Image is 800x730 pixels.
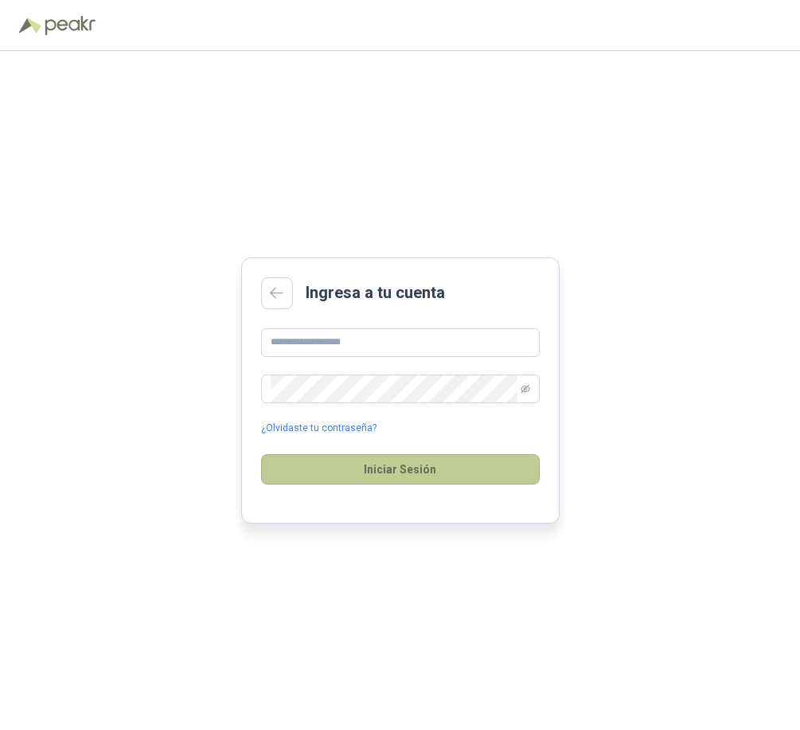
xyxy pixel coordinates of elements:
[261,421,377,436] a: ¿Olvidaste tu contraseña?
[521,384,530,394] span: eye-invisible
[19,18,41,33] img: Logo
[306,281,445,305] h2: Ingresa a tu cuenta
[45,16,96,35] img: Peakr
[261,454,540,485] button: Iniciar Sesión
